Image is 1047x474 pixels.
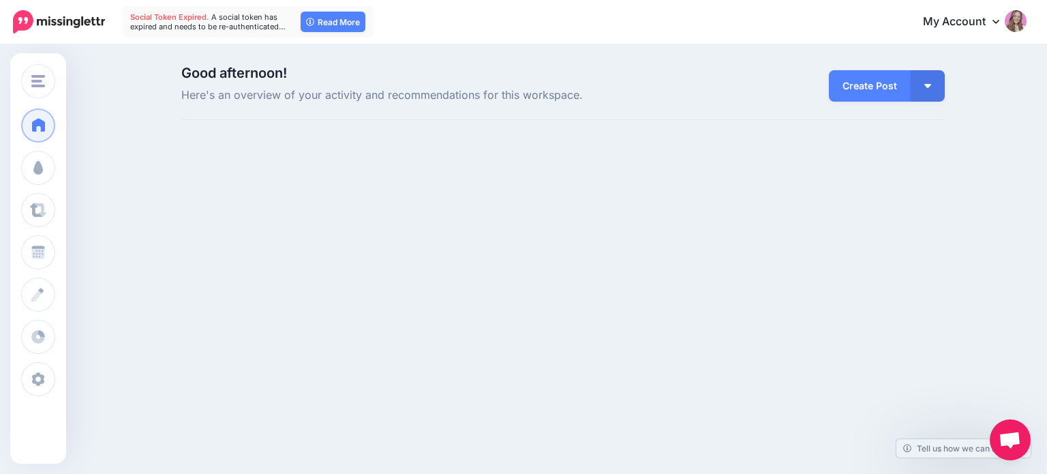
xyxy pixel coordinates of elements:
span: Social Token Expired. [130,12,209,22]
span: A social token has expired and needs to be re-authenticated… [130,12,286,31]
span: Good afternoon! [181,65,287,81]
span: Here's an overview of your activity and recommendations for this workspace. [181,87,684,104]
img: menu.png [31,75,45,87]
a: Tell us how we can improve [896,439,1031,458]
img: arrow-down-white.png [924,84,931,88]
a: Read More [301,12,365,32]
div: Chat abierto [990,419,1031,460]
img: Missinglettr [13,10,105,33]
a: My Account [909,5,1027,39]
a: Create Post [829,70,911,102]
